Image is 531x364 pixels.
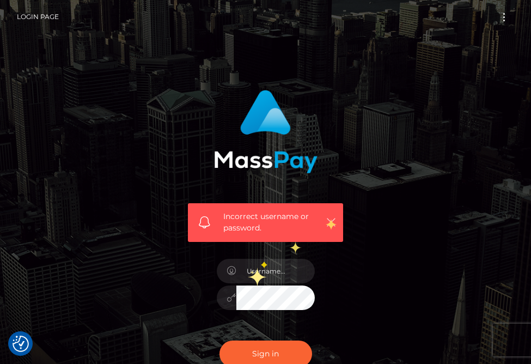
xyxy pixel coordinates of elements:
[13,336,29,352] button: Consent Preferences
[494,10,514,25] button: Toggle navigation
[17,5,59,28] a: Login Page
[223,211,320,234] span: Incorrect username or password.
[236,259,315,283] input: Username...
[214,90,318,173] img: MassPay Login
[13,336,29,352] img: Revisit consent button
